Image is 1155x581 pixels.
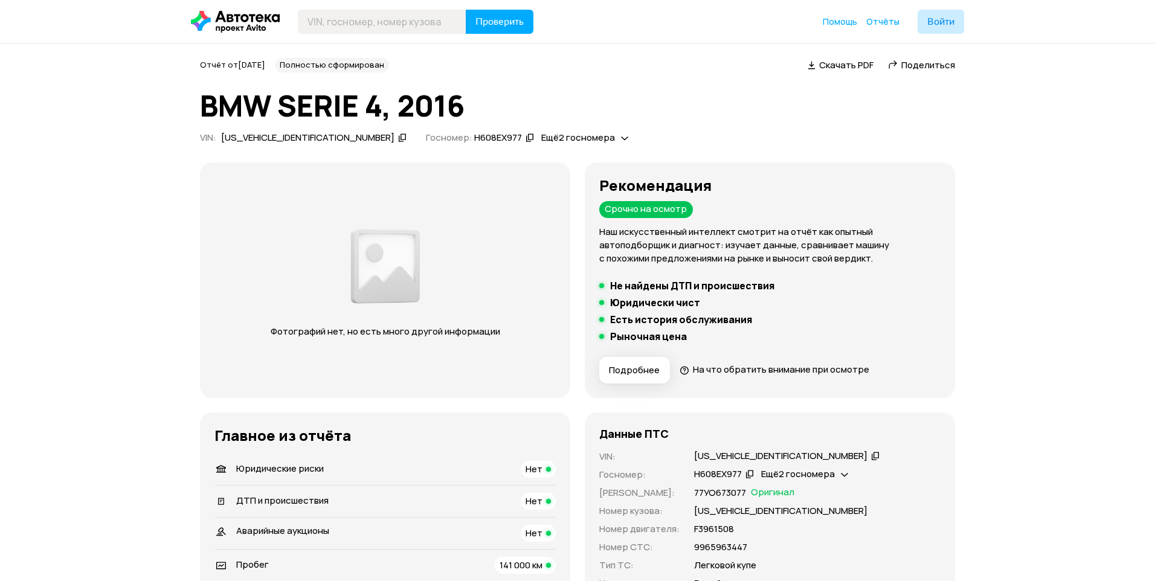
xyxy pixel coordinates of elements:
[819,59,873,71] span: Скачать PDF
[694,468,742,481] div: Н608ЕХ977
[823,16,857,27] span: Помощь
[526,463,542,475] span: Нет
[275,58,389,72] div: Полностью сформирован
[200,89,955,122] h1: BMW SERIE 4, 2016
[298,10,466,34] input: VIN, госномер, номер кузова
[761,467,835,480] span: Ещё 2 госномера
[599,559,680,572] p: Тип ТС :
[599,522,680,536] p: Номер двигателя :
[466,10,533,34] button: Проверить
[200,131,216,144] span: VIN :
[236,558,269,571] span: Пробег
[694,559,756,572] p: Легковой купе
[259,325,512,338] p: Фотографий нет, но есть много другой информации
[599,427,669,440] h4: Данные ПТС
[610,297,700,309] h5: Юридически чист
[610,280,774,292] h5: Не найдены ДТП и происшествия
[599,541,680,554] p: Номер СТС :
[927,17,954,27] span: Войти
[751,486,794,499] span: Оригинал
[866,16,899,28] a: Отчёты
[599,177,941,194] h3: Рекомендация
[609,364,660,376] span: Подробнее
[526,527,542,539] span: Нет
[347,222,423,310] img: d89e54fb62fcf1f0.png
[599,504,680,518] p: Номер кузова :
[599,486,680,499] p: [PERSON_NAME] :
[236,462,324,475] span: Юридические риски
[236,524,329,537] span: Аварийные аукционы
[474,132,522,144] div: Н608ЕХ977
[888,59,955,71] a: Поделиться
[610,313,752,326] h5: Есть история обслуживания
[526,495,542,507] span: Нет
[599,450,680,463] p: VIN :
[599,357,670,384] button: Подробнее
[236,494,329,507] span: ДТП и происшествия
[693,363,869,376] span: На что обратить внимание при осмотре
[694,450,867,463] div: [US_VEHICLE_IDENTIFICATION_NUMBER]
[808,59,873,71] a: Скачать PDF
[680,363,869,376] a: На что обратить внимание при осмотре
[599,225,941,265] p: Наш искусственный интеллект смотрит на отчёт как опытный автоподборщик и диагност: изучает данные...
[918,10,964,34] button: Войти
[500,559,542,571] span: 141 000 км
[475,17,524,27] span: Проверить
[694,541,747,554] p: 9965963447
[901,59,955,71] span: Поделиться
[599,201,693,218] div: Срочно на осмотр
[610,330,687,342] h5: Рыночная цена
[214,427,556,444] h3: Главное из отчёта
[694,504,867,518] p: [US_VEHICLE_IDENTIFICATION_NUMBER]
[694,522,734,536] p: F3961508
[426,131,472,144] span: Госномер:
[823,16,857,28] a: Помощь
[694,486,746,499] p: 77УО673077
[221,132,394,144] div: [US_VEHICLE_IDENTIFICATION_NUMBER]
[541,131,615,144] span: Ещё 2 госномера
[599,468,680,481] p: Госномер :
[200,59,265,70] span: Отчёт от [DATE]
[866,16,899,27] span: Отчёты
